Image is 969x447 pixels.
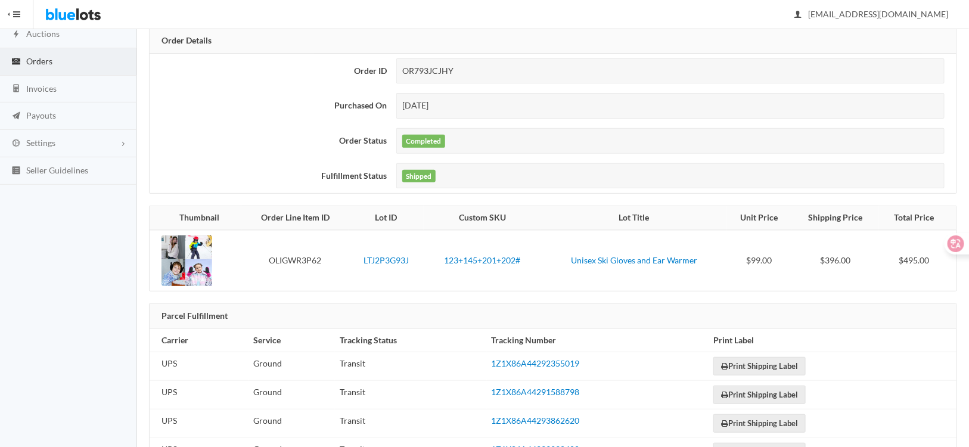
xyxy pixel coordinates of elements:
th: Order Line Item ID [242,206,349,230]
th: Total Price [879,206,956,230]
a: Print Shipping Label [713,386,806,404]
a: Unisex Ski Gloves and Ear Warmer [571,255,697,265]
label: Completed [402,135,445,148]
a: 1Z1X86A44293862620 [492,415,580,426]
a: 123+145+201+202# [445,255,521,265]
td: OLIGWR3P62 [242,230,349,291]
th: Service [249,329,335,352]
span: Settings [26,138,55,148]
span: Invoices [26,83,57,94]
th: Order Status [150,123,392,159]
td: $99.00 [727,230,791,291]
div: Order Details [150,29,956,54]
th: Lot Title [541,206,727,230]
th: Order ID [150,54,392,89]
th: Unit Price [727,206,791,230]
th: Fulfillment Status [150,159,392,194]
th: Custom SKU [424,206,541,230]
ion-icon: flash [10,29,22,41]
span: Orders [26,56,52,66]
ion-icon: person [792,10,804,21]
a: Print Shipping Label [713,414,806,433]
a: Print Shipping Label [713,357,806,375]
ion-icon: cash [10,57,22,68]
span: [EMAIL_ADDRESS][DOMAIN_NAME] [795,9,948,19]
a: 1Z1X86A44292355019 [492,358,580,368]
th: Lot ID [349,206,424,230]
ion-icon: list box [10,166,22,177]
th: Purchased On [150,88,392,123]
span: Payouts [26,110,56,120]
label: Shipped [402,170,436,183]
td: Ground [249,409,335,438]
th: Tracking Status [335,329,486,352]
th: Thumbnail [150,206,242,230]
td: UPS [150,409,249,438]
td: Transit [335,381,486,409]
ion-icon: calculator [10,83,22,95]
div: OR793JCJHY [396,58,945,84]
th: Tracking Number [487,329,709,352]
ion-icon: paper plane [10,111,22,122]
a: LTJ2P3G93J [364,255,409,265]
td: $495.00 [879,230,956,291]
ion-icon: cog [10,138,22,150]
th: Shipping Price [791,206,878,230]
td: Transit [335,352,486,381]
div: [DATE] [396,93,945,119]
td: UPS [150,381,249,409]
td: UPS [150,352,249,381]
div: Parcel Fulfillment [150,304,956,329]
th: Carrier [150,329,249,352]
th: Print Label [709,329,956,352]
td: $396.00 [791,230,878,291]
span: Auctions [26,29,60,39]
a: 1Z1X86A44291588798 [492,387,580,397]
span: Seller Guidelines [26,165,88,175]
td: Transit [335,409,486,438]
td: Ground [249,352,335,381]
td: Ground [249,381,335,409]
